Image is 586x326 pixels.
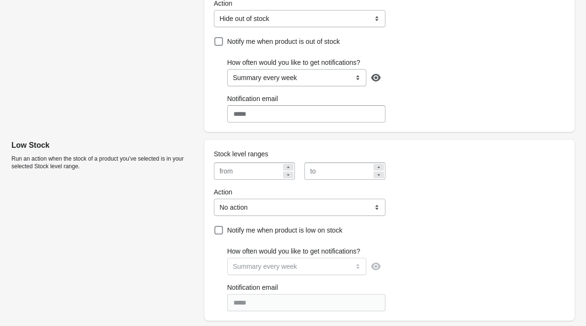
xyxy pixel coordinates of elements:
span: Action [214,188,232,196]
span: How often would you like to get notifications? [227,59,360,66]
p: Run an action when the stock of a product you’ve selected is in your selected Stock level range. [11,155,197,170]
span: How often would you like to get notifications? [227,247,360,255]
span: Notification email [227,95,278,102]
span: Notify me when product is out of stock [227,38,340,45]
span: Notify me when product is low on stock [227,226,343,234]
div: to [310,165,316,177]
div: from [220,165,233,177]
div: Stock level ranges [204,142,386,159]
p: Low Stock [11,140,197,151]
span: Notification email [227,284,278,291]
